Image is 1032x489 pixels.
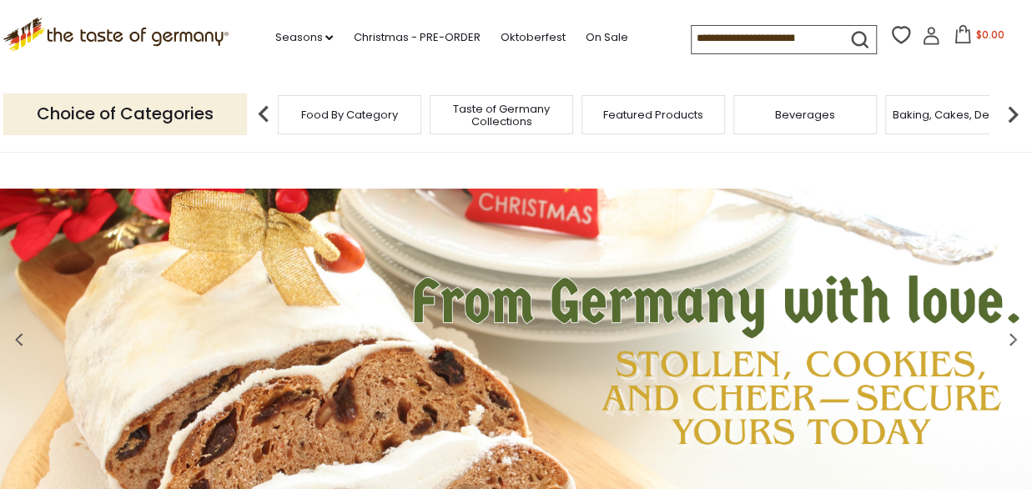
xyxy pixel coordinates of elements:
img: previous arrow [247,98,280,131]
img: next arrow [996,98,1029,131]
a: Baking, Cakes, Desserts [893,108,1022,121]
span: $0.00 [975,28,1004,42]
a: Taste of Germany Collections [435,103,568,128]
a: Food By Category [301,108,398,121]
a: On Sale [585,28,627,47]
a: Christmas - PRE-ORDER [353,28,480,47]
a: Featured Products [603,108,703,121]
p: Choice of Categories [3,93,247,134]
a: Seasons [274,28,333,47]
a: Oktoberfest [500,28,565,47]
button: $0.00 [944,25,1014,50]
a: Beverages [775,108,835,121]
